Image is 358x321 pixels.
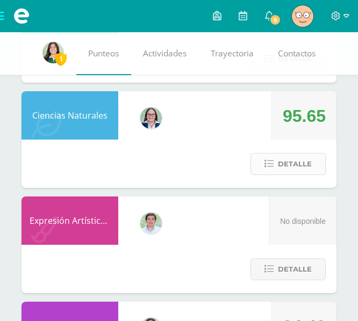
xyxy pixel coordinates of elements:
[280,217,326,225] span: No disponible
[278,154,312,174] span: Detalle
[283,92,326,140] div: 95.65
[140,213,162,234] img: 8e3dba6cfc057293c5db5c78f6d0205d.png
[292,5,313,27] img: 7775765ac5b93ea7f316c0cc7e2e0b98.png
[140,107,162,129] img: 571966f00f586896050bf2f129d9ef0a.png
[131,32,199,75] a: Actividades
[143,48,187,59] span: Actividades
[88,48,119,59] span: Punteos
[250,258,326,280] button: Detalle
[278,48,316,59] span: Contactos
[278,259,312,279] span: Detalle
[76,32,131,75] a: Punteos
[211,48,254,59] span: Trayectoria
[55,52,67,65] span: 1
[266,32,328,75] a: Contactos
[22,91,118,140] div: Ciencias Naturales
[42,42,64,63] img: a478b10ea490de47a8cbd13f9fa61e53.png
[250,153,326,175] button: Detalle
[269,14,281,26] span: 9
[199,32,266,75] a: Trayectoria
[22,196,118,245] div: Expresión Artística FORMACIÓN MUSICAL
